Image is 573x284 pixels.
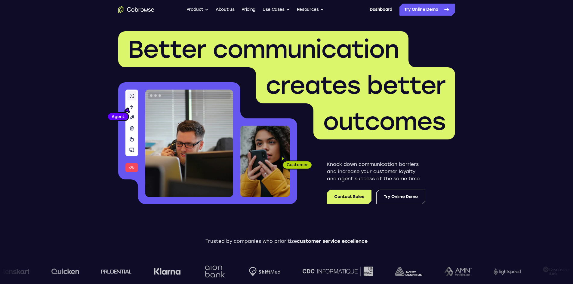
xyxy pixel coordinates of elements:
img: Lightspeed [492,268,519,274]
img: AMN Healthcare [443,267,470,276]
img: Klarna [152,268,179,275]
button: Use Cases [263,4,290,16]
a: Try Online Demo [399,4,455,16]
img: A customer support agent talking on the phone [145,90,233,197]
img: Shiftmed [248,267,279,276]
span: customer service excellence [297,238,368,244]
img: CDC Informatique [301,267,371,276]
a: About us [216,4,234,16]
button: Product [186,4,209,16]
p: Knock down communication barriers and increase your customer loyalty and agent success at the sam... [327,161,425,182]
a: Contact Sales [327,190,371,204]
a: Go to the home page [118,6,154,13]
span: outcomes [323,107,445,136]
span: Better communication [128,35,399,64]
img: avery-dennison [393,267,421,276]
img: A customer holding their phone [240,126,290,197]
a: Try Online Demo [376,190,425,204]
a: Pricing [242,4,255,16]
span: creates better [266,71,445,100]
img: Aion Bank [201,259,226,284]
button: Resources [297,4,324,16]
a: Dashboard [370,4,392,16]
img: prudential [100,269,130,274]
